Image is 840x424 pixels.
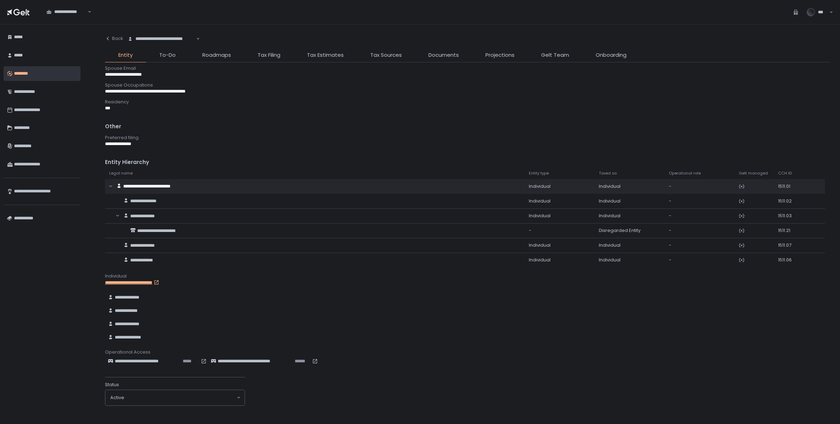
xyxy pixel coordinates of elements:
[669,257,730,263] div: -
[739,171,768,176] span: Gelt managed
[159,51,176,59] span: To-Do
[110,395,124,401] span: active
[599,227,660,234] div: Disregarded Entity
[778,171,792,176] span: CCH ID
[669,198,730,204] div: -
[105,82,830,88] div: Spouse Occupations
[105,135,830,141] div: Preferred filing
[669,171,701,176] span: Operational role
[118,51,133,59] span: Entity
[599,242,660,248] div: Individual
[105,349,830,355] div: Operational Access
[529,198,590,204] div: Individual
[428,51,459,59] span: Documents
[669,242,730,248] div: -
[529,257,590,263] div: Individual
[485,51,514,59] span: Projections
[599,213,660,219] div: Individual
[105,273,830,279] div: Individual
[529,213,590,219] div: Individual
[596,51,626,59] span: Onboarding
[599,183,660,190] div: Individual
[370,51,402,59] span: Tax Sources
[541,51,569,59] span: Gelt Team
[202,51,231,59] span: Roadmaps
[105,390,245,405] div: Search for option
[307,51,344,59] span: Tax Estimates
[778,213,799,219] div: 1511.03
[109,171,133,176] span: Legal name
[669,227,730,234] div: -
[599,198,660,204] div: Individual
[778,227,799,234] div: 1511.21
[195,35,196,42] input: Search for option
[778,242,799,248] div: 1511.07
[778,198,799,204] div: 1511.02
[105,35,123,42] div: Back
[778,257,799,263] div: 1511.06
[124,394,236,401] input: Search for option
[778,183,799,190] div: 1511.01
[86,8,87,15] input: Search for option
[105,158,830,166] div: Entity Hierarchy
[42,5,91,19] div: Search for option
[105,65,830,71] div: Spouse Email
[105,99,830,105] div: Residency
[105,382,119,388] span: Status
[105,32,123,46] button: Back
[599,257,660,263] div: Individual
[669,183,730,190] div: -
[529,227,590,234] div: -
[105,123,830,131] div: Other
[599,171,617,176] span: Taxed as
[669,213,730,219] div: -
[123,32,200,46] div: Search for option
[529,242,590,248] div: Individual
[529,171,549,176] span: Entity type
[529,183,590,190] div: Individual
[258,51,280,59] span: Tax Filing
